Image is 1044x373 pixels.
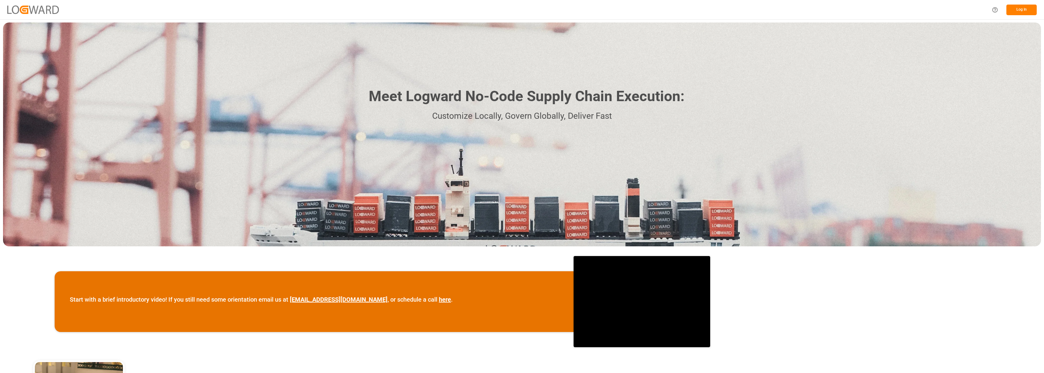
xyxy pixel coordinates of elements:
[7,5,59,14] img: Logward_new_orange.png
[1006,5,1037,15] button: Log In
[369,86,684,107] h1: Meet Logward No-Code Supply Chain Execution:
[290,296,388,303] a: [EMAIL_ADDRESS][DOMAIN_NAME]
[439,296,451,303] a: here
[360,109,684,123] p: Customize Locally, Govern Globally, Deliver Fast
[988,3,1002,17] button: Help Center
[70,295,453,304] p: Start with a brief introductory video! If you still need some orientation email us at , or schedu...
